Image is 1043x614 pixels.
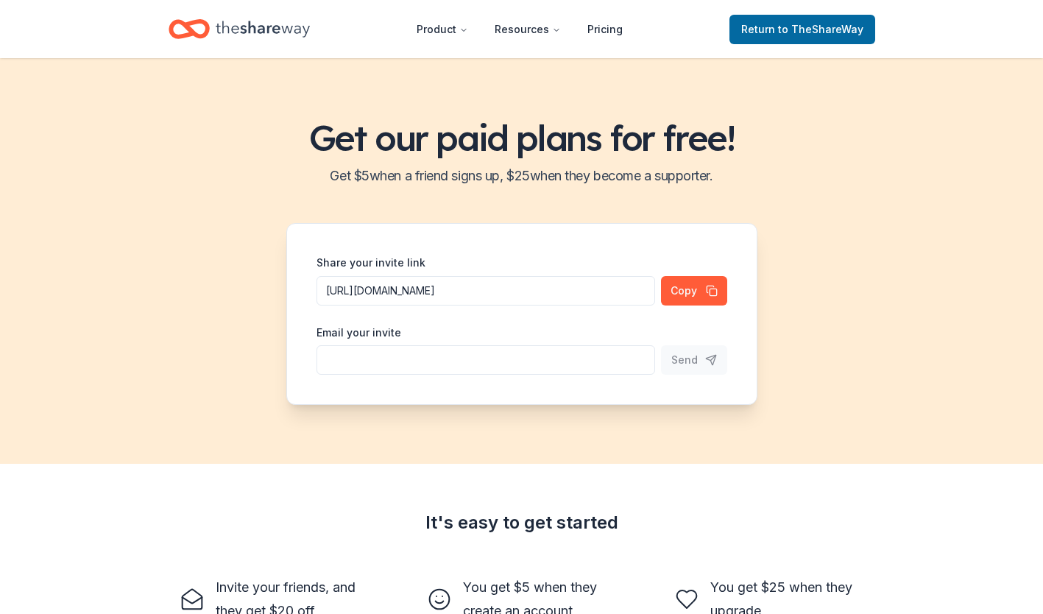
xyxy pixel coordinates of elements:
[661,276,727,306] button: Copy
[405,15,480,44] button: Product
[741,21,863,38] span: Return
[317,325,401,340] label: Email your invite
[778,23,863,35] span: to TheShareWay
[576,15,634,44] a: Pricing
[405,12,634,46] nav: Main
[169,12,310,46] a: Home
[18,164,1025,188] h2: Get $ 5 when a friend signs up, $ 25 when they become a supporter.
[169,511,875,534] div: It's easy to get started
[483,15,573,44] button: Resources
[729,15,875,44] a: Returnto TheShareWay
[317,255,425,270] label: Share your invite link
[18,117,1025,158] h1: Get our paid plans for free!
